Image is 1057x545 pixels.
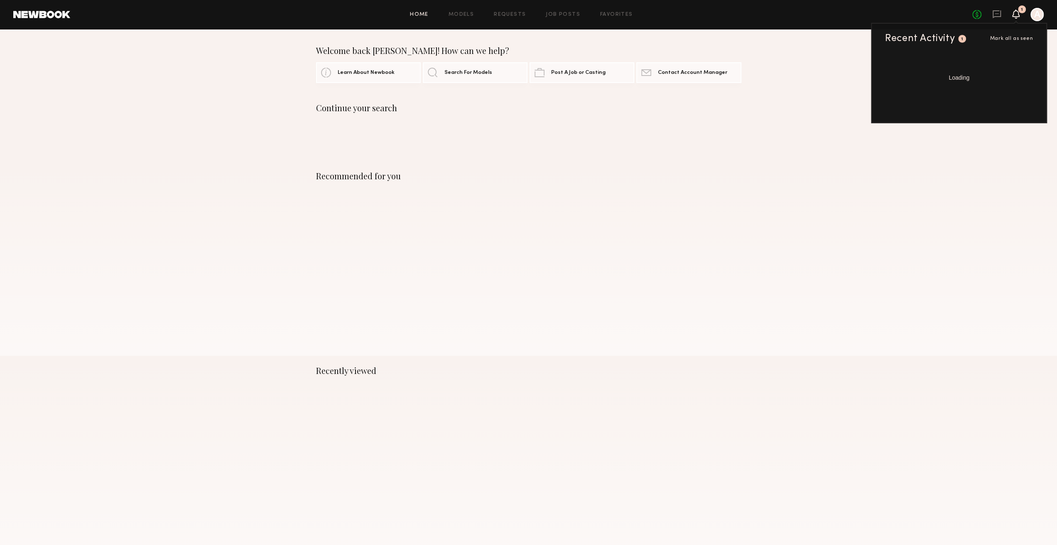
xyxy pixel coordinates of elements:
div: Welcome back [PERSON_NAME]! How can we help? [316,46,741,56]
span: Learn About Newbook [338,70,395,76]
span: Mark all as seen [990,36,1033,41]
a: Models [449,12,474,17]
span: Contact Account Manager [658,70,727,76]
div: 1 [961,37,964,42]
div: Recent Activity [885,34,955,44]
div: 1 [1021,7,1023,12]
div: Continue your search [316,103,741,113]
div: Recently viewed [316,366,741,376]
a: Contact Account Manager [636,62,741,83]
span: Search For Models [444,70,492,76]
a: Search For Models [423,62,527,83]
a: Job Posts [546,12,580,17]
span: Post A Job or Casting [551,70,606,76]
a: Favorites [600,12,633,17]
a: Home [410,12,429,17]
span: Loading [949,75,969,81]
div: Recommended for you [316,171,741,181]
a: Post A Job or Casting [530,62,634,83]
a: Learn About Newbook [316,62,421,83]
a: Requests [494,12,526,17]
a: A [1030,8,1044,21]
